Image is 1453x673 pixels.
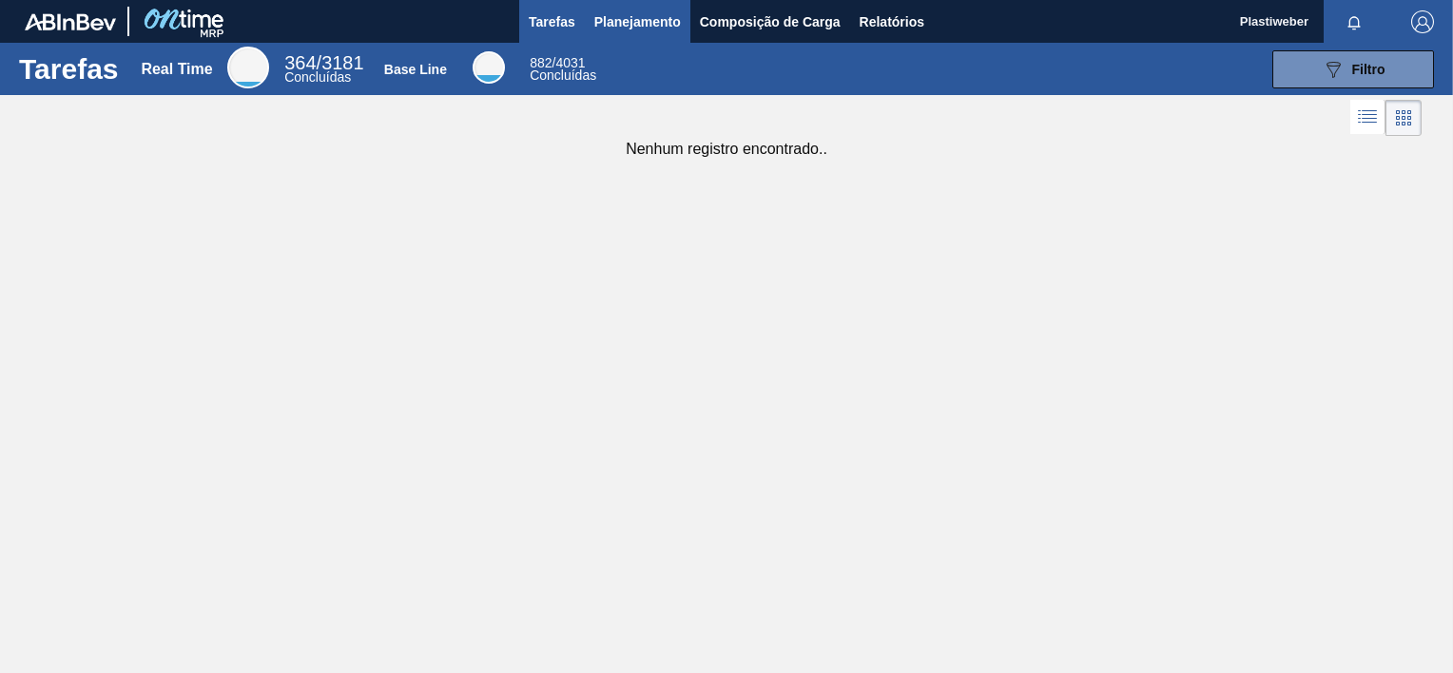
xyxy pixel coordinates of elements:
[25,13,116,30] img: TNhmsLtSVTkK8tSr43FrP2fwEKptu5GPRR3wAAAABJRU5ErkJggg==
[530,55,585,70] span: / 4031
[1411,10,1434,33] img: Logout
[473,51,505,84] div: Base Line
[1352,62,1385,77] span: Filtro
[860,10,924,33] span: Relatórios
[384,62,447,77] div: Base Line
[284,69,351,85] span: Concluídas
[1385,100,1422,136] div: Visão em Cards
[1272,50,1434,88] button: Filtro
[284,55,363,84] div: Real Time
[700,10,841,33] span: Composição de Carga
[1350,100,1385,136] div: Visão em Lista
[530,67,596,83] span: Concluídas
[1324,9,1385,35] button: Notificações
[284,52,363,73] span: / 3181
[227,47,269,88] div: Real Time
[19,58,119,80] h1: Tarefas
[141,61,212,78] div: Real Time
[284,52,316,73] span: 364
[594,10,681,33] span: Planejamento
[529,10,575,33] span: Tarefas
[530,57,596,82] div: Base Line
[530,55,552,70] span: 882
